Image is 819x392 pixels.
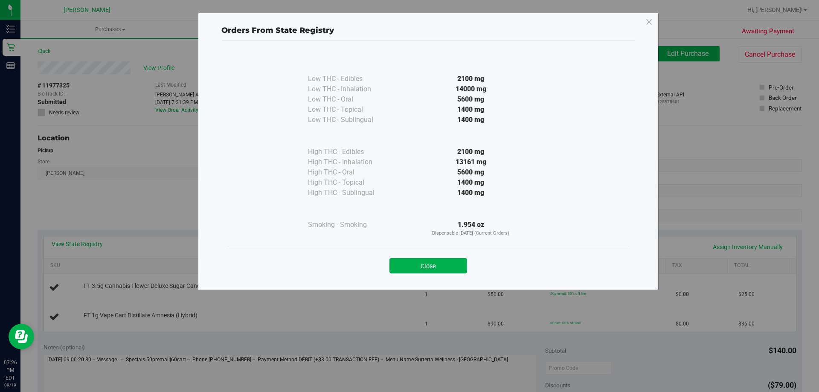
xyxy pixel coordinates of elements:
[308,157,393,167] div: High THC - Inhalation
[393,157,549,167] div: 13161 mg
[393,147,549,157] div: 2100 mg
[393,177,549,188] div: 1400 mg
[9,324,34,349] iframe: Resource center
[308,105,393,115] div: Low THC - Topical
[308,74,393,84] div: Low THC - Edibles
[308,147,393,157] div: High THC - Edibles
[393,167,549,177] div: 5600 mg
[308,84,393,94] div: Low THC - Inhalation
[389,258,467,273] button: Close
[308,94,393,105] div: Low THC - Oral
[308,115,393,125] div: Low THC - Sublingual
[393,84,549,94] div: 14000 mg
[393,105,549,115] div: 1400 mg
[308,220,393,230] div: Smoking - Smoking
[308,188,393,198] div: High THC - Sublingual
[308,177,393,188] div: High THC - Topical
[308,167,393,177] div: High THC - Oral
[393,74,549,84] div: 2100 mg
[393,230,549,237] p: Dispensable [DATE] (Current Orders)
[393,188,549,198] div: 1400 mg
[393,115,549,125] div: 1400 mg
[393,94,549,105] div: 5600 mg
[221,26,334,35] span: Orders From State Registry
[393,220,549,237] div: 1.954 oz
